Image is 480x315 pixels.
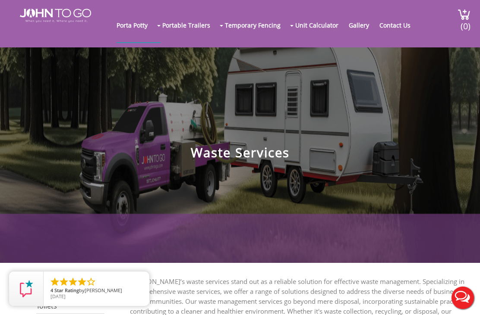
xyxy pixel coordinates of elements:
[77,277,87,287] li: 
[445,281,480,315] button: Live Chat
[51,293,66,299] span: [DATE]
[349,8,378,42] a: Gallery
[51,287,53,293] span: 4
[379,8,419,42] a: Contact Us
[85,287,122,293] span: [PERSON_NAME]
[54,287,79,293] span: Star Rating
[225,8,289,42] a: Temporary Fencing
[460,13,471,32] span: (0)
[117,8,156,42] a: Porta Potty
[295,8,347,42] a: Unit Calculator
[86,277,96,287] li: 
[50,277,60,287] li: 
[18,280,35,297] img: Review Rating
[59,277,69,287] li: 
[36,290,85,311] a: Portable Toilets
[37,270,95,281] a: Porta Potties
[162,8,219,42] a: Portable Trailers
[51,288,142,294] span: by
[458,9,471,20] img: cart a
[68,277,78,287] li: 
[20,9,91,22] img: JOHN to go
